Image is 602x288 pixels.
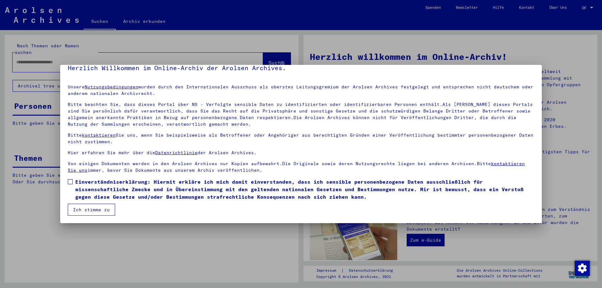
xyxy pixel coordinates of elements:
[68,132,534,145] p: Bitte Sie uns, wenn Sie beispielsweise als Betroffener oder Angehöriger aus berechtigten Gründen ...
[68,101,534,128] p: Bitte beachten Sie, dass dieses Portal über NS - Verfolgte sensible Daten zu identifizierten oder...
[68,204,115,216] button: Ich stimme zu
[68,160,534,174] p: Von einigen Dokumenten werden in den Arolsen Archives nur Kopien aufbewahrt.Die Originale sowie d...
[68,161,525,173] a: kontaktieren Sie uns
[68,63,534,73] h5: Herzlich Willkommen im Online-Archiv der Arolsen Archives.
[68,149,534,156] p: Hier erfahren Sie mehr über die der Arolsen Archives.
[82,132,116,138] a: kontaktieren
[85,84,138,90] a: Nutzungsbedingungen
[155,150,198,155] a: Datenrichtlinie
[574,260,589,275] div: Zustimmung ändern
[75,178,534,201] span: Einverständniserklärung: Hiermit erkläre ich mich damit einverstanden, dass ich sensible personen...
[575,261,590,276] img: Zustimmung ändern
[68,84,534,97] p: Unsere wurden durch den Internationalen Ausschuss als oberstes Leitungsgremium der Arolsen Archiv...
